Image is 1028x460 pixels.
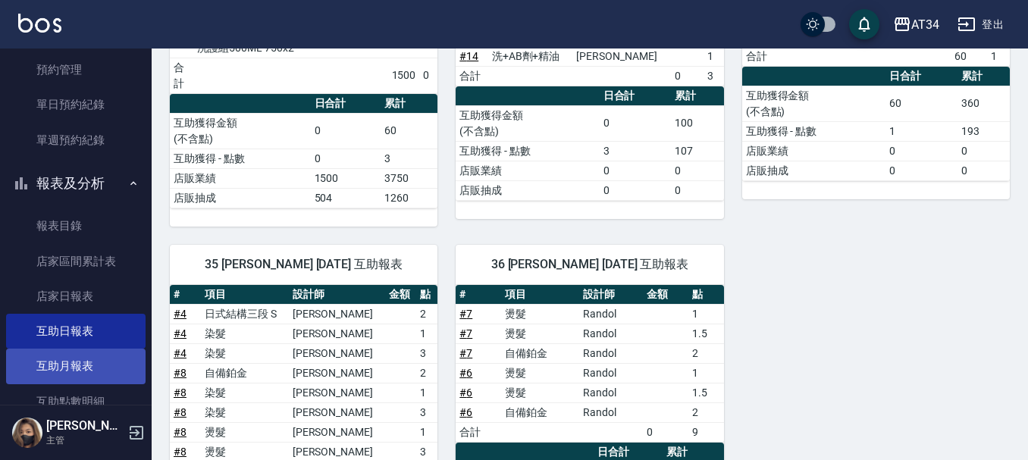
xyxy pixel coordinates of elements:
[46,433,124,447] p: 主管
[174,308,186,320] a: #4
[671,105,723,141] td: 100
[6,123,146,158] a: 單週預約紀錄
[170,168,311,188] td: 店販業績
[957,141,1010,161] td: 0
[381,188,437,208] td: 1260
[572,46,671,66] td: [PERSON_NAME]
[419,58,437,93] td: 0
[671,86,723,106] th: 累計
[6,314,146,349] a: 互助日報表
[501,363,579,383] td: 燙髮
[201,383,288,402] td: 染髮
[459,308,472,320] a: #7
[951,46,987,66] td: 60
[600,86,672,106] th: 日合計
[289,422,385,442] td: [PERSON_NAME]
[289,363,385,383] td: [PERSON_NAME]
[885,161,957,180] td: 0
[381,168,437,188] td: 3750
[600,180,672,200] td: 0
[579,383,643,402] td: Randol
[885,141,957,161] td: 0
[688,324,724,343] td: 1.5
[12,418,42,448] img: Person
[643,285,688,305] th: 金額
[688,402,724,422] td: 2
[416,343,437,363] td: 3
[201,422,288,442] td: 燙髮
[488,46,572,66] td: 洗+AB劑+精油
[385,285,416,305] th: 金額
[201,304,288,324] td: 日式結構三段 S
[957,86,1010,121] td: 360
[501,304,579,324] td: 燙髮
[456,105,599,141] td: 互助獲得金額 (不含點)
[579,324,643,343] td: Randol
[688,285,724,305] th: 點
[416,285,437,305] th: 點
[416,324,437,343] td: 1
[456,141,599,161] td: 互助獲得 - 點數
[6,279,146,314] a: 店家日報表
[456,161,599,180] td: 店販業績
[688,422,724,442] td: 9
[456,285,723,443] table: a dense table
[957,121,1010,141] td: 193
[957,67,1010,86] th: 累計
[456,285,500,305] th: #
[416,304,437,324] td: 2
[742,161,885,180] td: 店販抽成
[311,94,381,114] th: 日合計
[188,257,419,272] span: 35 [PERSON_NAME] [DATE] 互助報表
[381,113,437,149] td: 60
[579,402,643,422] td: Randol
[311,188,381,208] td: 504
[289,304,385,324] td: [PERSON_NAME]
[459,386,472,399] a: #6
[704,46,724,66] td: 1
[416,363,437,383] td: 2
[501,402,579,422] td: 自備鉑金
[416,422,437,442] td: 1
[170,58,193,93] td: 合計
[459,367,472,379] a: #6
[170,113,311,149] td: 互助獲得金額 (不含點)
[911,15,939,34] div: AT34
[742,141,885,161] td: 店販業績
[174,386,186,399] a: #8
[416,402,437,422] td: 3
[887,9,945,40] button: AT34
[951,11,1010,39] button: 登出
[501,285,579,305] th: 項目
[170,149,311,168] td: 互助獲得 - 點數
[170,94,437,208] table: a dense table
[174,426,186,438] a: #8
[885,121,957,141] td: 1
[388,58,420,93] td: 1500
[688,383,724,402] td: 1.5
[6,87,146,122] a: 單日預約紀錄
[201,324,288,343] td: 染髮
[6,164,146,203] button: 報表及分析
[688,343,724,363] td: 2
[174,327,186,340] a: #4
[643,422,688,442] td: 0
[311,149,381,168] td: 0
[671,141,723,161] td: 107
[416,383,437,402] td: 1
[579,343,643,363] td: Randol
[456,422,500,442] td: 合計
[18,14,61,33] img: Logo
[456,86,723,201] table: a dense table
[174,347,186,359] a: #4
[885,86,957,121] td: 60
[671,66,703,86] td: 0
[381,149,437,168] td: 3
[201,343,288,363] td: 染髮
[459,406,472,418] a: #6
[459,347,472,359] a: #7
[6,52,146,87] a: 預約管理
[174,446,186,458] a: #8
[46,418,124,433] h5: [PERSON_NAME]
[459,50,478,62] a: #14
